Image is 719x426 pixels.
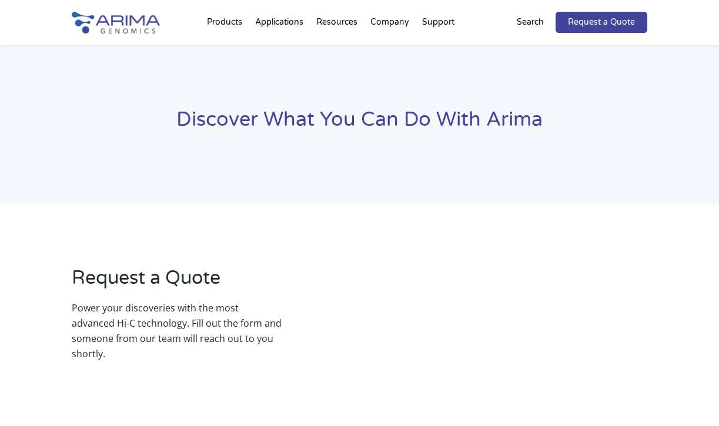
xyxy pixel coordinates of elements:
[72,106,647,142] h1: Discover What You Can Do With Arima
[72,300,283,361] p: Power your discoveries with the most advanced Hi-C technology. Fill out the form and someone from...
[72,265,283,300] h2: Request a Quote
[556,12,647,33] a: Request a Quote
[517,15,544,30] p: Search
[72,12,160,33] img: Arima-Genomics-logo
